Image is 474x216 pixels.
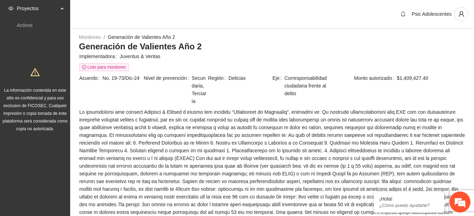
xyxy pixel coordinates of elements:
span: Monto autorizado [354,74,397,82]
div: ¡Hola! [379,196,439,202]
p: ¿Cómo puedo ayudarte? [379,203,439,208]
h3: Generación de Valientes Año 2 [79,41,465,52]
a: Activos [17,22,33,28]
span: Acuerdo [79,74,102,82]
a: Monitoreo [79,34,101,40]
a: Generación de Valientes Año 2 [108,34,175,40]
span: / [104,34,105,40]
button: bell [398,8,409,20]
span: La información contenida en este sitio es confidencial y para uso exclusivo de FICOSEC. Cualquier... [3,88,68,131]
button: user [454,7,468,21]
span: Nivel de prevención [144,74,192,105]
span: Delicias [228,74,272,82]
span: bell [398,11,408,17]
span: Listo para monitoreo [79,63,129,71]
span: Juventus & Veritas [120,53,465,60]
span: Secundaria, Terciaria [192,74,207,105]
span: Región [208,74,228,82]
span: Psic Adolescentes [412,11,452,17]
span: $1,409,427.40 [397,74,465,82]
span: user [455,11,468,17]
span: Implementadora [79,53,120,60]
span: Corresponsabilidad ciudadana frente al delito [285,74,336,97]
span: warning [31,68,40,77]
span: eye [8,6,13,11]
span: check-circle [82,65,86,69]
span: Eje [273,74,285,97]
span: No. 19-73/Dic-24 [102,74,143,82]
span: Proyectos [17,1,58,15]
